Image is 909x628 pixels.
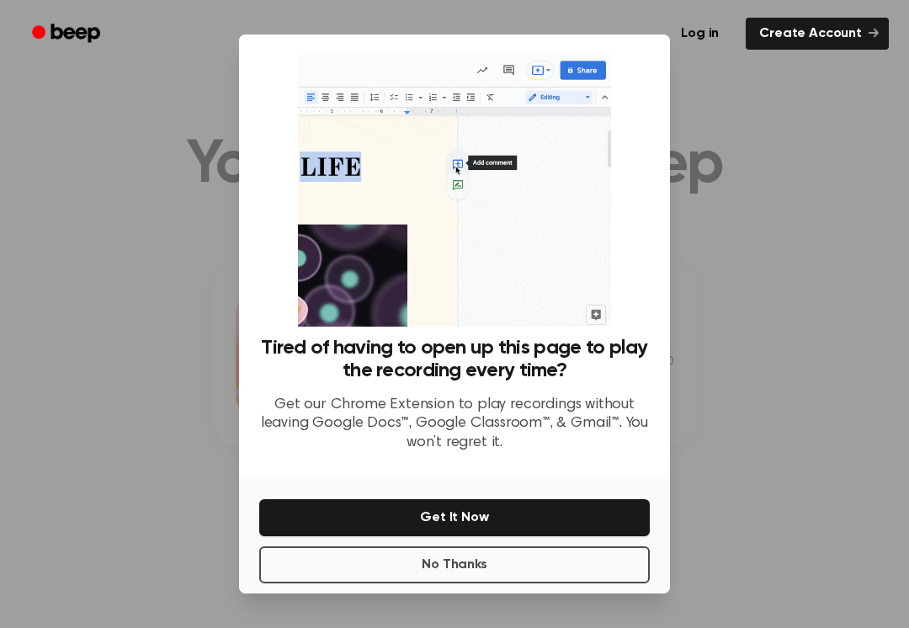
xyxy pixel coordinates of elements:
a: Beep [20,18,115,51]
button: Get It Now [259,499,650,536]
h3: Tired of having to open up this page to play the recording every time? [259,337,650,382]
img: Beep extension in action [298,55,610,327]
button: No Thanks [259,546,650,583]
a: Create Account [746,18,889,50]
p: Get our Chrome Extension to play recordings without leaving Google Docs™, Google Classroom™, & Gm... [259,396,650,453]
a: Log in [664,14,736,53]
